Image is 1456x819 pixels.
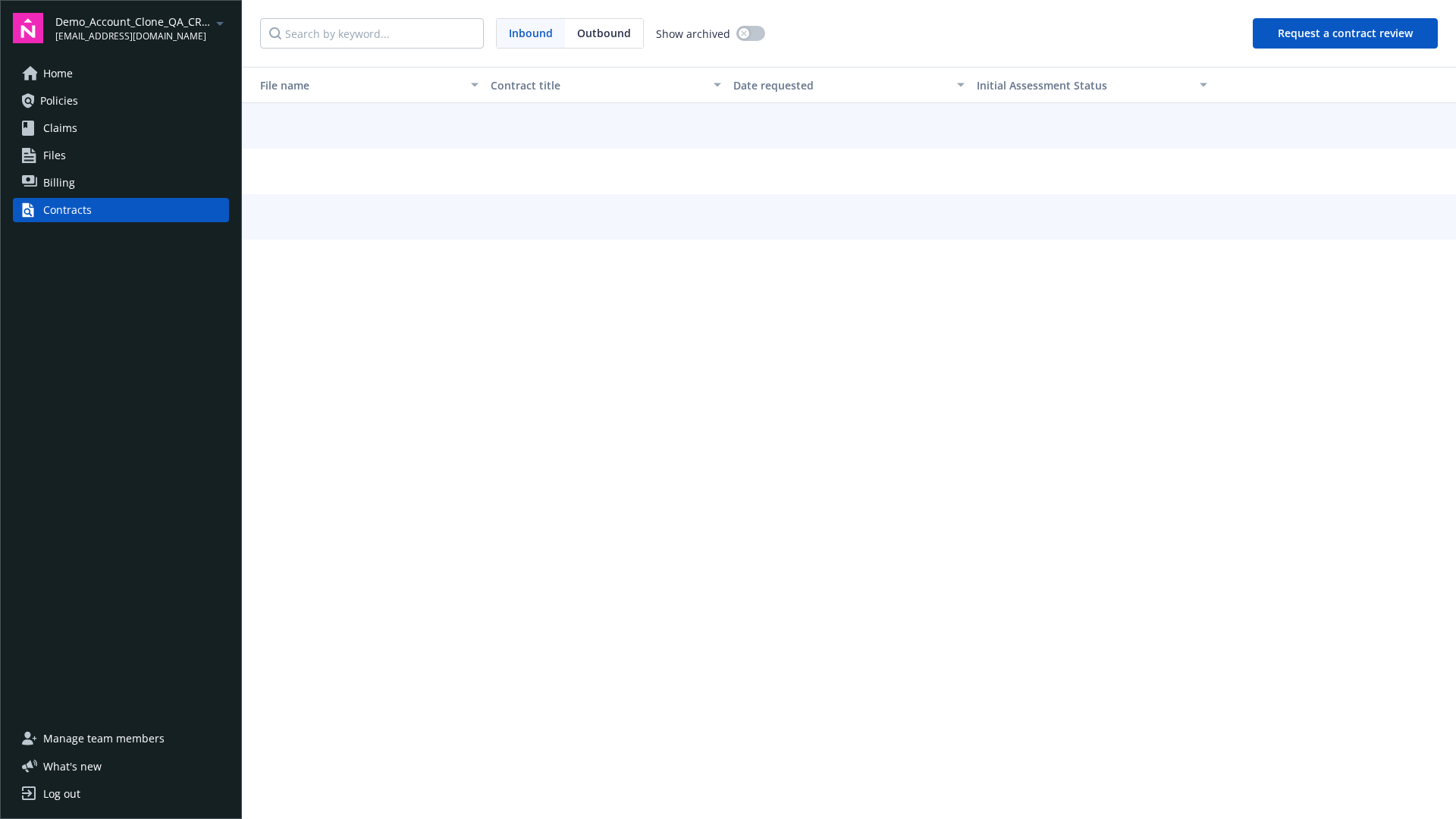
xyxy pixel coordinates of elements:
input: Search by keyword... [260,18,484,49]
span: Billing [43,171,75,195]
span: Policies [40,89,78,113]
span: [EMAIL_ADDRESS][DOMAIN_NAME] [55,30,211,43]
span: What ' s new [43,758,102,774]
span: Demo_Account_Clone_QA_CR_Tests_Demo [55,14,211,30]
div: Contracts [43,198,92,222]
button: Date requested [727,67,970,103]
div: Log out [43,782,80,806]
span: Outbound [565,19,643,48]
a: Billing [13,171,229,195]
a: Contracts [13,198,229,222]
span: Manage team members [43,726,165,751]
span: Claims [43,116,77,140]
span: Inbound [497,19,565,48]
div: Contract title [491,77,704,93]
span: Files [43,143,66,168]
a: Home [13,61,229,86]
div: Toggle SortBy [977,77,1191,93]
img: navigator-logo.svg [13,13,43,43]
button: Demo_Account_Clone_QA_CR_Tests_Demo[EMAIL_ADDRESS][DOMAIN_NAME]arrowDropDown [55,13,229,43]
span: Show archived [656,26,730,42]
button: What's new [13,758,126,774]
span: Home [43,61,73,86]
a: arrowDropDown [211,14,229,32]
div: Toggle SortBy [248,77,462,93]
a: Claims [13,116,229,140]
button: Contract title [485,67,727,103]
a: Manage team members [13,726,229,751]
div: Date requested [733,77,947,93]
a: Files [13,143,229,168]
span: Initial Assessment Status [977,78,1107,93]
button: Request a contract review [1253,18,1438,49]
span: Outbound [577,25,631,41]
a: Policies [13,89,229,113]
div: File name [248,77,462,93]
span: Inbound [509,25,553,41]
